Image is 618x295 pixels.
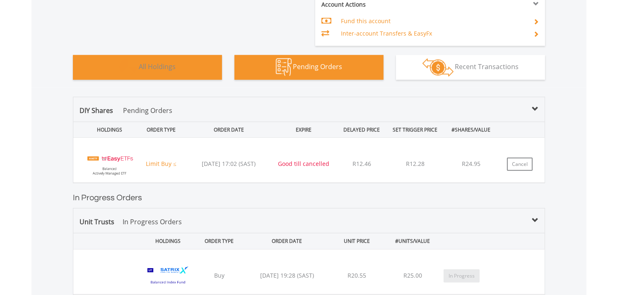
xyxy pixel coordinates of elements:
[80,217,182,226] span: Unit Trusts
[336,122,388,137] div: DELAYED PRICE
[293,62,343,71] span: Pending Orders
[142,260,194,292] img: UT.ZA.SATBI.png
[119,58,137,76] img: holdings-wht.png
[244,233,329,249] div: ORDER DATE
[83,148,136,180] img: EQU.ZA.EASYBF.png
[352,160,371,168] span: R12.46
[403,271,422,279] span: R25.00
[79,122,136,137] div: HOLDINGS
[341,27,527,40] td: Inter-account Transfers & EasyFx
[462,160,480,168] span: R24.95
[406,160,425,168] span: R12.28
[123,217,182,227] p: In Progress Orders
[196,233,243,249] div: ORDER TYPE
[331,233,383,249] div: UNIT PRICE
[384,233,441,249] div: #UNITS/VALUE
[80,106,113,115] span: DIY Shares
[73,192,545,204] h2: In Progress Orders
[186,160,271,168] div: [DATE] 17:02 (SAST)
[422,58,454,77] img: transactions-zar-wht.png
[123,106,172,115] p: Pending Orders
[443,122,500,137] div: #SHARES/VALUE
[389,122,441,137] div: SET TRIGGER PRICE
[138,122,185,137] div: ORDER TYPE
[507,158,533,171] button: Cancel
[348,271,366,279] span: R20.55
[139,62,176,71] span: All Holdings
[138,160,185,168] div: Limit Buy ≤
[73,55,222,80] button: All Holdings
[444,269,480,283] button: In Progress
[196,271,243,280] div: Buy
[341,15,527,27] td: Fund this account
[138,233,194,249] div: HOLDINGS
[273,122,334,137] div: EXPIRE
[234,55,384,80] button: Pending Orders
[273,160,334,168] div: Good till cancelled
[315,0,430,9] div: Account Actions
[276,58,292,76] img: pending_instructions-wht.png
[455,62,519,71] span: Recent Transactions
[186,122,271,137] div: ORDER DATE
[396,55,545,80] button: Recent Transactions
[244,271,329,280] div: [DATE] 19:28 (SAST)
